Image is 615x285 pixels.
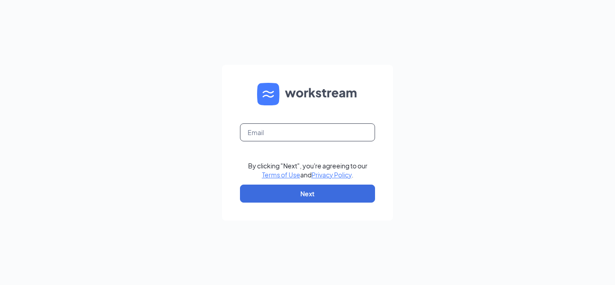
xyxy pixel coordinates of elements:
[257,83,358,105] img: WS logo and Workstream text
[240,185,375,203] button: Next
[240,123,375,141] input: Email
[312,171,352,179] a: Privacy Policy
[248,161,367,179] div: By clicking "Next", you're agreeing to our and .
[262,171,300,179] a: Terms of Use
